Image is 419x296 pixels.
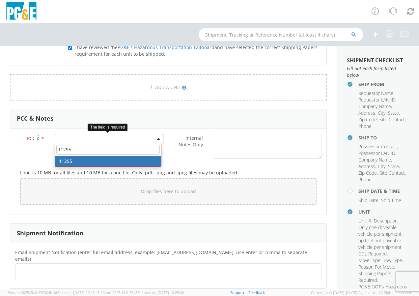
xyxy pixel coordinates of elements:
li: , [358,90,394,97]
img: pge-logo-06675f144f4cfa6a6814.png [5,2,38,21]
li: , [358,157,392,163]
span: Ship Time [381,197,401,203]
h4: Unit [358,209,409,214]
span: Possessor LAN ID [358,150,395,156]
li: , [378,110,386,116]
span: Description [374,218,398,224]
span: master, [DATE] 10:43:43 [59,290,99,295]
span: Reason For Move [358,264,394,270]
li: , [358,251,388,257]
span: Server: 2025.20.0-970904bc0f3 [8,290,99,295]
span: Tow Type [383,257,402,263]
span: Phone [358,123,372,129]
span: Requestor Name [358,90,393,96]
span: Email Shipment Notification (enter full email address, example: jdoe01@agistix.com, use enter or ... [15,249,307,262]
span: Move Type [358,257,380,263]
li: , [358,150,396,157]
a: ADD A UNIT [10,74,327,101]
span: Fill out each form listed below [347,65,409,78]
input: Shipment, Tracking or Reference Number (at least 4 chars) [199,28,363,41]
li: , [379,170,406,176]
a: Support [230,290,244,295]
span: Ship Date [358,197,378,203]
h4: Ship Date & Time [358,189,409,193]
span: Shipping Papers Required [358,270,391,283]
span: City [378,110,385,116]
li: , [358,270,407,283]
span: Address [358,163,375,169]
li: , [358,116,378,123]
h3: PCC & Notes [17,115,53,122]
span: Site Contact [379,116,405,123]
li: , [358,224,407,251]
li: , [358,97,396,103]
li: , [358,143,398,150]
div: The field is required [88,124,127,131]
li: , [358,170,378,176]
a: Feedback [249,290,265,295]
span: Internal Notes Only [179,135,203,148]
li: , [388,110,400,116]
span: State [388,163,399,169]
span: Zip Code [358,116,377,123]
li: , [358,257,381,264]
li: , [358,110,376,116]
li: 11295 [55,156,161,166]
li: , [388,163,400,170]
span: Possessor Contact [358,143,397,150]
span: I have reviewed the and have selected the correct Shipping Papers requirement for each unit to be... [74,44,318,57]
li: , [378,163,386,170]
span: Company Name [358,157,391,163]
strong: Shipment Checklist [347,57,403,64]
span: Only one driveable vehicle per shipment, up to 3 not driveable vehicle per shipment [358,224,403,250]
span: City [378,163,385,169]
li: , [358,218,372,224]
li: , [358,103,392,110]
li: , [358,264,395,270]
li: , [358,163,376,170]
span: Requestor LAN ID [358,97,395,103]
span: CDL Required [358,251,387,257]
li: , [358,197,379,204]
span: Site Contact [379,170,405,176]
span: Unit # [358,218,371,224]
a: PG&E's Hazardous Transportation Tailboard [118,44,214,50]
span: Company Name [358,103,391,109]
h3: Shipment Notification [17,230,83,237]
li: , [374,218,399,224]
h4: Ship From [358,82,409,87]
span: Client: 2025.18.0-37e85b1 [100,290,184,295]
span: State [388,110,399,116]
span: PCC [27,135,36,141]
h4: Ship To [358,135,409,140]
h5: Limit is 10 MB for all files and 10 MB for a one file. Only .pdf, .png and .jpeg files may be upl... [20,170,317,175]
input: I have reviewed thePG&E's Hazardous Transportation Tailboardand have selected the correct Shippin... [68,45,72,50]
span: Zip Code [358,170,377,176]
span: Phone [358,176,372,183]
span: master, [DATE] 10:25:00 [144,290,184,295]
span: Copyright © [DATE]-[DATE] Agistix Inc., All Rights Reserved [311,290,411,295]
span: Address [358,110,375,116]
li: , [383,257,403,264]
span: Drop files here to upload [141,188,196,194]
li: , [379,116,406,123]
